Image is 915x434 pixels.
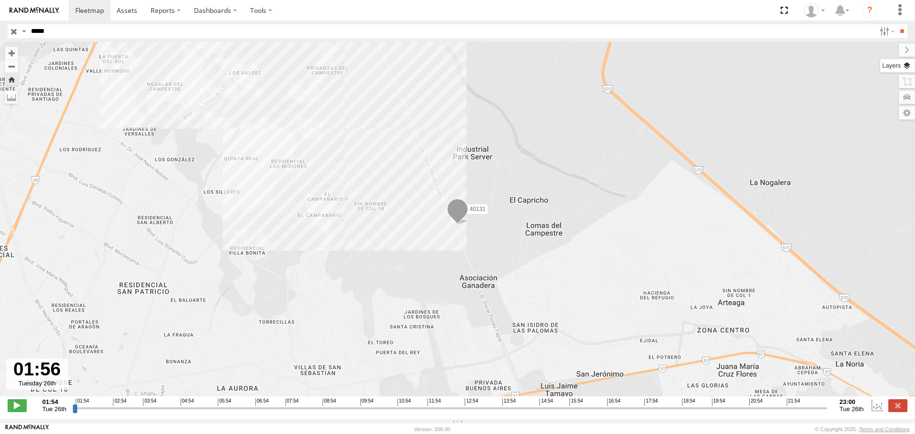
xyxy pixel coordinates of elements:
span: Tue 26th Aug 2025 [840,405,864,413]
span: 10:54 [397,398,411,406]
span: 19:54 [712,398,725,406]
strong: 23:00 [840,398,864,405]
span: 02:54 [113,398,126,406]
span: 08:54 [323,398,336,406]
a: Terms and Conditions [859,426,910,432]
span: 21:54 [787,398,800,406]
i: ? [862,3,877,18]
span: Tue 26th Aug 2025 [42,405,67,413]
span: 13:54 [502,398,516,406]
span: 40131 [470,206,486,212]
span: 16:54 [607,398,620,406]
span: 18:54 [682,398,695,406]
label: Play/Stop [8,399,27,412]
span: 06:54 [255,398,269,406]
label: Map Settings [899,106,915,120]
span: 20:54 [749,398,762,406]
span: 01:54 [76,398,89,406]
div: © Copyright 2025 - [815,426,910,432]
img: rand-logo.svg [10,7,59,14]
span: 03:54 [143,398,156,406]
span: 11:54 [427,398,441,406]
div: Version: 306.00 [414,426,450,432]
span: 04:54 [181,398,194,406]
span: 12:54 [465,398,478,406]
button: Zoom Home [5,73,18,86]
label: Enable Chart [870,399,884,412]
button: Zoom out [5,60,18,73]
label: Search Filter Options [876,24,896,38]
span: 17:54 [644,398,658,406]
a: Visit our Website [5,424,49,434]
label: Close [888,399,907,412]
label: Search Query [20,24,28,38]
span: 05:54 [218,398,231,406]
span: 07:54 [285,398,299,406]
strong: 01:54 [42,398,67,405]
div: Carlos Ortiz [801,3,828,18]
span: 09:54 [360,398,374,406]
span: 14:54 [539,398,553,406]
button: Zoom in [5,47,18,60]
span: 15:54 [569,398,583,406]
label: Measure [5,91,18,104]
